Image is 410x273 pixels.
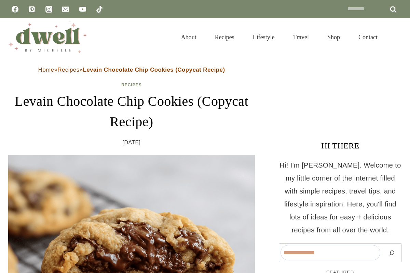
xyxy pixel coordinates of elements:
[8,91,255,132] h1: Levain Chocolate Chip Cookies (Copycat Recipe)
[38,67,54,73] a: Home
[279,140,402,152] h3: HI THERE
[76,2,90,16] a: YouTube
[8,21,87,53] img: DWELL by michelle
[38,67,225,73] span: » »
[83,67,225,73] strong: Levain Chocolate Chip Cookies (Copycat Recipe)
[384,245,400,260] button: Search
[318,25,349,49] a: Shop
[279,159,402,236] p: Hi! I'm [PERSON_NAME]. Welcome to my little corner of the internet filled with simple recipes, tr...
[349,25,387,49] a: Contact
[25,2,39,16] a: Pinterest
[8,2,22,16] a: Facebook
[172,25,206,49] a: About
[57,67,79,73] a: Recipes
[121,83,142,87] a: Recipes
[93,2,106,16] a: TikTok
[42,2,56,16] a: Instagram
[284,25,318,49] a: Travel
[123,138,141,148] time: [DATE]
[172,25,387,49] nav: Primary Navigation
[244,25,284,49] a: Lifestyle
[206,25,244,49] a: Recipes
[390,31,402,43] button: View Search Form
[59,2,72,16] a: Email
